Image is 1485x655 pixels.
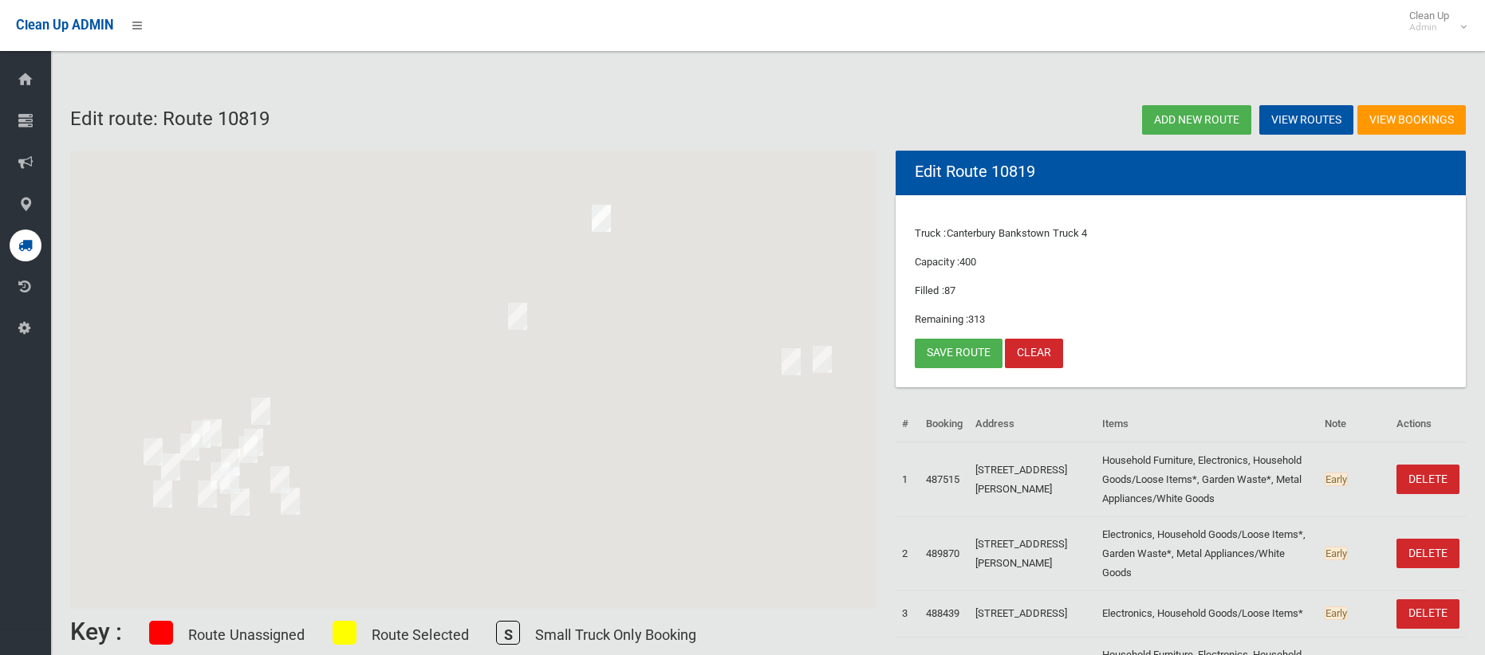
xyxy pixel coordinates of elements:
td: 3 [896,590,920,637]
small: Admin [1409,22,1449,33]
td: [STREET_ADDRESS] [969,590,1097,637]
p: Small Truck Only Booking [535,622,696,648]
div: 14 Simmons Street, REVESBY NSW 2212 [191,474,223,514]
div: 44 Raine Road, REVESBY NSW 2212 [224,482,256,522]
div: 31 Stephanie Street, PADSTOW NSW 2211 [274,481,306,521]
a: Clear [1005,339,1063,368]
a: View Routes [1259,105,1353,135]
span: S [496,621,520,645]
td: [STREET_ADDRESS][PERSON_NAME] [969,442,1097,517]
div: 51 Beamish Street, PADSTOW NSW 2211 [264,460,296,500]
span: Clean Up [1401,10,1465,33]
div: 5 Gibson Avenue, PADSTOW NSW 2211 [245,391,277,431]
td: [STREET_ADDRESS][PERSON_NAME] [969,516,1097,590]
div: 67 Highcliff Road, EARLWOOD NSW 2206 [775,342,807,382]
a: View Bookings [1357,105,1466,135]
div: 62 Tracey Street, REVESBY NSW 2212 [137,432,169,472]
p: Capacity : [915,253,1447,272]
p: Route Selected [372,622,469,648]
header: Edit Route 10819 [896,156,1054,187]
span: 400 [959,256,976,268]
div: 18 Fall Street, REVESBY NSW 2212 [214,461,246,500]
h2: Edit route: Route 10819 [70,108,758,129]
div: 5 Wolaroi Crescent, REVESBY NSW 2212 [238,422,270,462]
p: Filled : [915,281,1447,300]
a: Add new route [1142,105,1251,135]
td: Household Furniture, Electronics, Household Goods/Loose Items*, Garden Waste*, Metal Appliances/W... [1096,442,1318,517]
div: 87 The River Road, REVESBY NSW 2212 [204,456,236,496]
div: 2A Undercliffe Lane, EARLWOOD NSW 2206 [806,339,838,379]
span: Canterbury Bankstown Truck 4 [947,227,1088,239]
h6: Key : [70,618,122,645]
th: Items [1096,406,1318,442]
span: Early [1325,473,1348,486]
div: 66 Carrington Street, REVESBY NSW 2212 [174,427,206,467]
td: Electronics, Household Goods/Loose Items*, Garden Waste*, Metal Appliances/White Goods [1096,516,1318,590]
td: 487515 [920,442,969,517]
p: Remaining : [915,310,1447,329]
span: Clean Up ADMIN [16,18,113,33]
p: Truck : [915,224,1447,243]
td: 488439 [920,590,969,637]
th: # [896,406,920,442]
th: Actions [1390,406,1466,442]
span: 87 [944,284,955,296]
div: 65 Horsley Road, REVESBY NSW 2212 [147,474,179,514]
td: 1 [896,442,920,517]
td: 489870 [920,516,969,590]
a: DELETE [1396,465,1459,494]
div: 26 Anne Street, REVESBY NSW 2212 [215,442,246,482]
div: 2/14 Sherwood Street, REVESBY NSW 2212 [185,414,217,454]
span: 313 [968,313,985,325]
span: Early [1325,606,1348,620]
a: Save route [915,339,1002,368]
span: Early [1325,547,1348,560]
div: 58 Paten Street, REVESBY NSW 2212 [155,447,187,487]
a: DELETE [1396,539,1459,568]
div: 12 Doyle Road, REVESBY NSW 2212 [585,198,617,238]
th: Note [1318,406,1390,442]
p: Route Unassigned [188,622,305,648]
a: DELETE [1396,599,1459,629]
div: 1C Albert Street, REVESBY NSW 2212 [196,413,228,453]
td: Electronics, Household Goods/Loose Items* [1096,590,1318,637]
td: 2 [896,516,920,590]
th: Booking [920,406,969,442]
th: Address [969,406,1097,442]
div: 40 Louie Street, PADSTOW NSW 2211 [232,429,264,469]
div: 30 Moreton Street, LAKEMBA NSW 2195 [502,296,534,336]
